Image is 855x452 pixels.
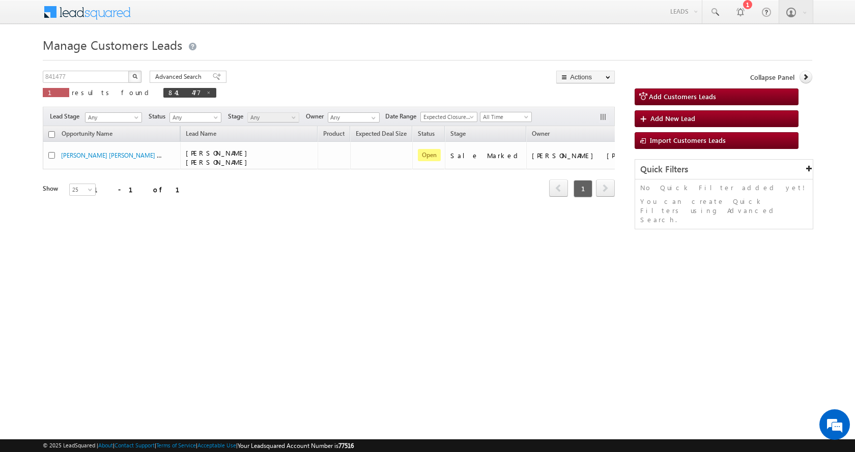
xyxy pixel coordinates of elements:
span: Your Leadsquared Account Number is [238,442,354,449]
a: Expected Closure Date [420,112,477,122]
span: Product [323,130,345,137]
a: Stage [445,128,471,141]
span: next [596,179,615,197]
span: © 2025 LeadSquared | | | | | [43,441,354,450]
a: Opportunity Name [56,128,118,141]
span: Stage [228,112,247,121]
div: 1 - 1 of 1 [94,184,192,195]
span: Any [170,113,218,122]
a: Any [85,112,142,123]
a: Show All Items [366,113,379,123]
span: Import Customers Leads [650,136,726,144]
a: Expected Deal Size [351,128,412,141]
span: Manage Customers Leads [43,37,182,53]
span: Any [85,113,138,122]
span: Owner [306,112,328,121]
span: 77516 [338,442,354,449]
span: 1 [574,180,592,197]
a: Contact Support [115,442,155,448]
span: Date Range [385,112,420,121]
a: Status [413,128,440,141]
span: Stage [450,130,466,137]
span: Status [149,112,169,121]
span: 1 [48,88,64,97]
input: Check all records [48,131,55,138]
span: Open [418,149,441,161]
span: Expected Closure Date [421,112,474,122]
button: Actions [556,71,615,83]
span: 25 [70,185,97,194]
span: All Time [480,112,529,122]
a: 25 [69,184,96,196]
div: Sale Marked [450,151,522,160]
a: Any [169,112,221,123]
a: All Time [480,112,532,122]
p: No Quick Filter added yet! [640,183,808,192]
div: [PERSON_NAME] [PERSON_NAME] [532,151,634,160]
a: prev [549,180,568,197]
a: [PERSON_NAME] [PERSON_NAME] - Customers Leads [61,150,206,159]
div: Show [43,184,61,193]
span: results found [72,88,153,97]
span: 841477 [168,88,201,97]
img: Search [132,74,137,79]
a: Any [247,112,299,123]
input: Type to Search [328,112,380,123]
span: Expected Deal Size [356,130,407,137]
span: Any [248,113,296,122]
a: Terms of Service [156,442,196,448]
span: Owner [532,130,550,137]
span: Opportunity Name [62,130,112,137]
a: next [596,180,615,197]
div: Quick Filters [635,160,813,179]
p: You can create Quick Filters using Advanced Search. [640,197,808,224]
a: Acceptable Use [197,442,236,448]
span: Collapse Panel [750,73,794,82]
a: About [98,442,113,448]
span: Add New Lead [650,114,695,123]
span: prev [549,179,568,197]
span: [PERSON_NAME] [PERSON_NAME] [186,148,252,166]
span: Advanced Search [155,72,205,81]
span: Lead Name [181,128,221,141]
span: Add Customers Leads [649,92,716,101]
span: Lead Stage [50,112,83,121]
